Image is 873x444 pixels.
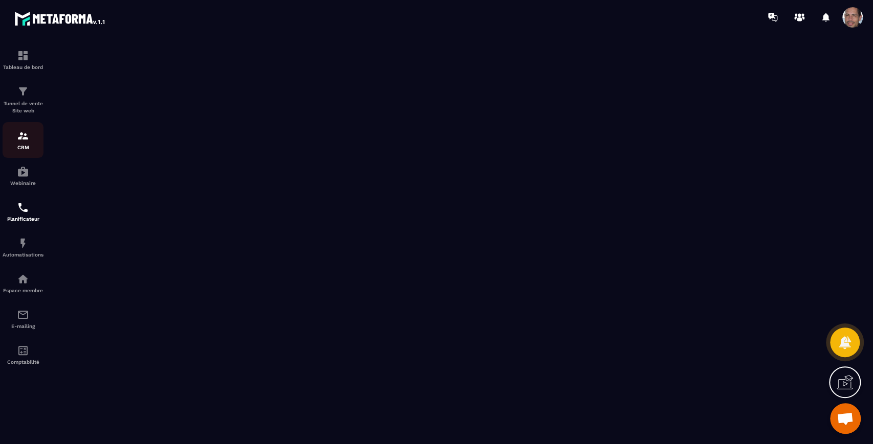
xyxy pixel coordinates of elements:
img: accountant [17,344,29,357]
a: formationformationCRM [3,122,43,158]
img: email [17,309,29,321]
img: formation [17,130,29,142]
p: E-mailing [3,323,43,329]
img: logo [14,9,106,28]
a: schedulerschedulerPlanificateur [3,194,43,229]
img: automations [17,166,29,178]
img: automations [17,237,29,249]
a: formationformationTableau de bord [3,42,43,78]
a: automationsautomationsWebinaire [3,158,43,194]
img: automations [17,273,29,285]
img: formation [17,85,29,98]
a: Ouvrir le chat [830,403,861,434]
a: emailemailE-mailing [3,301,43,337]
a: automationsautomationsAutomatisations [3,229,43,265]
a: automationsautomationsEspace membre [3,265,43,301]
p: Tunnel de vente Site web [3,100,43,114]
p: CRM [3,145,43,150]
p: Espace membre [3,288,43,293]
p: Webinaire [3,180,43,186]
img: formation [17,50,29,62]
p: Tableau de bord [3,64,43,70]
a: formationformationTunnel de vente Site web [3,78,43,122]
p: Automatisations [3,252,43,258]
p: Planificateur [3,216,43,222]
p: Comptabilité [3,359,43,365]
img: scheduler [17,201,29,214]
a: accountantaccountantComptabilité [3,337,43,372]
